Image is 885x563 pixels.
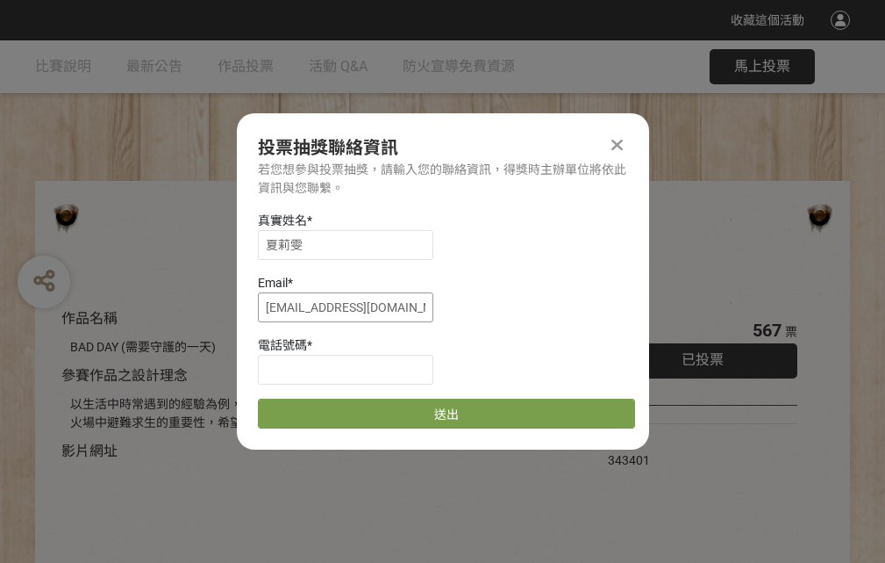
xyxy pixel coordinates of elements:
span: 影片網址 [61,443,118,459]
span: 真實姓名 [258,213,307,227]
span: 活動 Q&A [309,58,368,75]
a: 活動 Q&A [309,40,368,93]
div: 若您想參與投票抽獎，請輸入您的聯絡資訊，得獎時主辦單位將依此資訊與您聯繫。 [258,161,628,198]
span: 馬上投票 [734,58,790,75]
span: 參賽作品之設計理念 [61,367,188,384]
button: 馬上投票 [710,49,815,84]
span: 567 [753,320,782,341]
button: 送出 [258,399,635,429]
span: 防火宣導免費資源 [403,58,515,75]
a: 比賽說明 [35,40,91,93]
span: 收藏這個活動 [731,13,804,27]
div: 投票抽獎聯絡資訊 [258,134,628,161]
span: 比賽說明 [35,58,91,75]
div: 以生活中時常遇到的經驗為例，透過對比的方式宣傳住宅用火災警報器、家庭逃生計畫及火場中避難求生的重要性，希望透過趣味的短影音讓更多人認識到更多的防火觀念。 [70,395,555,432]
a: 作品投票 [218,40,274,93]
span: 已投票 [682,351,724,368]
a: 防火宣導免費資源 [403,40,515,93]
span: 作品投票 [218,58,274,75]
span: 票 [785,325,797,339]
iframe: Facebook Share [654,433,742,451]
span: Email [258,276,288,290]
span: 作品名稱 [61,310,118,327]
span: 電話號碼 [258,338,307,352]
span: 最新公告 [126,58,182,75]
a: 最新公告 [126,40,182,93]
div: BAD DAY (需要守護的一天) [70,338,555,357]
